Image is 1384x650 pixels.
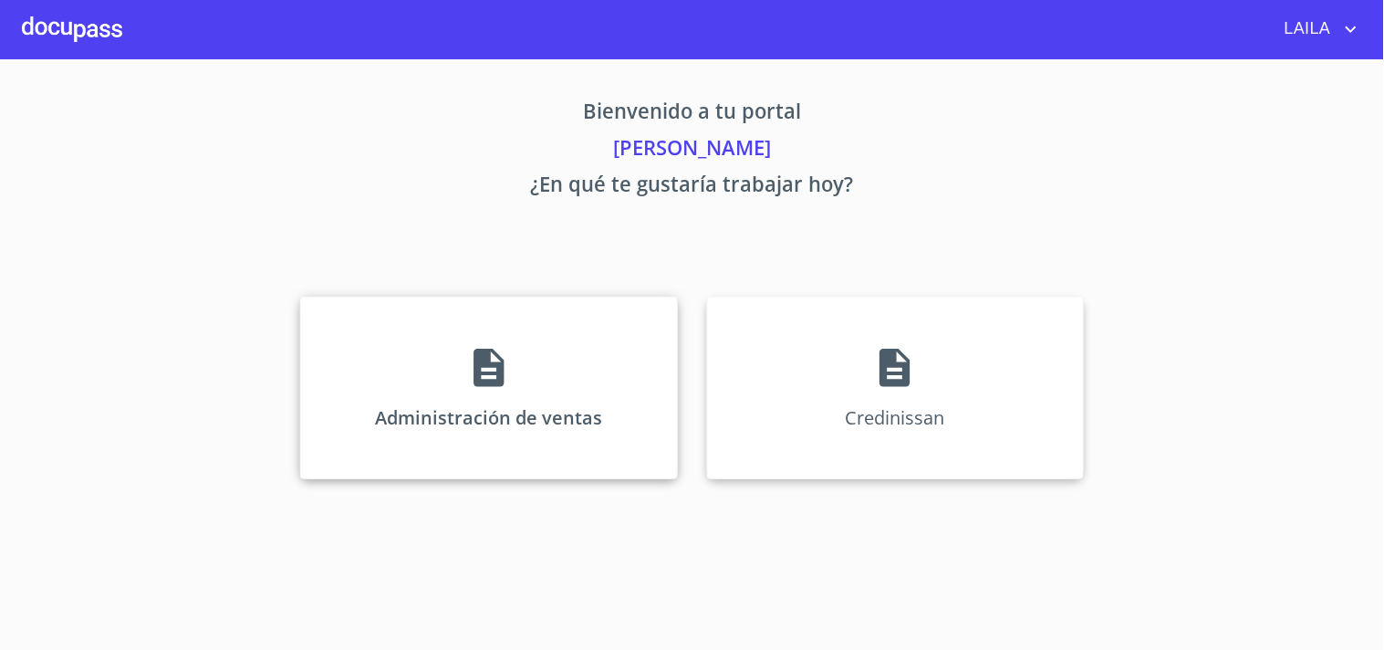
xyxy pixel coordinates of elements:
[1271,15,1362,44] button: account of current user
[130,96,1254,132] p: Bienvenido a tu portal
[1271,15,1340,44] span: LAILA
[130,132,1254,169] p: [PERSON_NAME]
[846,405,945,430] p: Credinissan
[130,169,1254,205] p: ¿En qué te gustaría trabajar hoy?
[375,405,602,430] p: Administración de ventas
